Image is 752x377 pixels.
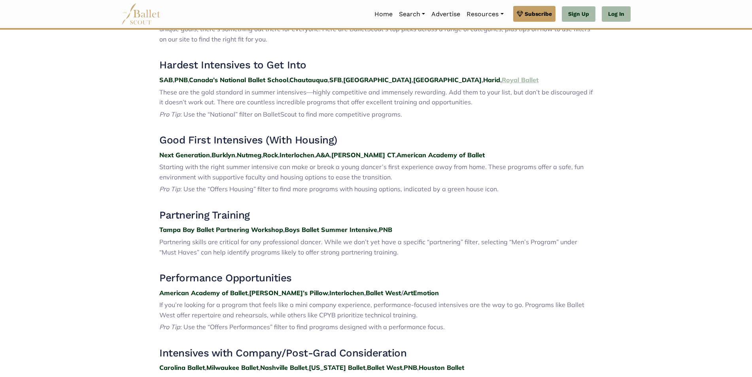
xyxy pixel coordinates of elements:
strong: A&A [316,151,330,159]
span: These are the gold standard in summer intensives—highly competitive and immensely rewarding. Add ... [159,88,593,106]
span: Pro Tip [159,110,180,118]
strong: , [328,76,329,84]
a: Burklyn [212,151,235,159]
a: SAB [159,76,173,84]
a: ArtEmotion [403,289,439,297]
strong: , [235,151,237,159]
span: Pro Tip [159,323,180,331]
strong: , [417,364,419,371]
a: Milwaukee Ballet [206,364,259,371]
a: Boys Ballet Summer Intensive [285,226,377,234]
strong: , [248,289,249,297]
a: [GEOGRAPHIC_DATA] [343,76,412,84]
strong: , [364,289,366,297]
strong: , [188,76,189,84]
strong: Interlochen [280,151,314,159]
img: gem.svg [517,9,523,18]
strong: , [261,151,263,159]
a: SFB [329,76,342,84]
a: Canada’s National Ballet School [189,76,288,84]
a: Next Generation [159,151,210,159]
strong: , [342,76,343,84]
a: American Academy of Ballet [159,289,248,297]
a: Home [371,6,396,23]
a: Tampa Bay Ballet Partnering Workshop [159,226,283,234]
a: Resources [463,6,506,23]
span: Pro Tip [159,185,180,193]
span: Starting with the right summer intensive can make or break a young dancer’s first experience away... [159,163,584,181]
strong: [PERSON_NAME]’s Pillow [249,289,328,297]
a: PNB [404,364,417,371]
span: : Use the “Offers Housing” filter to find more programs with housing options, indicated by a gree... [180,185,499,193]
a: PNB [379,226,392,234]
a: PNB [174,76,188,84]
a: American Academy of Ballet [397,151,485,159]
strong: , [365,364,367,371]
a: Royal Ballet [502,76,538,84]
strong: , [412,76,413,84]
a: Ballet West [367,364,402,371]
a: Carolina Ballet [159,364,205,371]
a: Chautauqua [289,76,328,84]
h3: Hardest Intensives to Get Into [159,58,593,72]
strong: , [288,76,289,84]
strong: , [482,76,483,84]
a: Sign Up [562,6,595,22]
h3: Performance Opportunities [159,271,593,285]
a: Houston Ballet [419,364,464,371]
h3: Good First Intensives (With Housing) [159,134,593,147]
span: Subscribe [525,9,552,18]
strong: , [278,151,280,159]
strong: , [307,364,309,371]
a: [GEOGRAPHIC_DATA] [413,76,482,84]
a: Interlochen [329,289,364,297]
strong: , [395,151,397,159]
a: Rock [263,151,278,159]
a: Subscribe [513,6,555,22]
a: Nutmeg [237,151,261,159]
span: Summer intensives are a vital part of any dancer’s growth, offering opportunities to refine techn... [159,5,590,43]
span: : Use the “National” filter on BalletScout to find more competitive programs. [180,110,402,118]
strong: , [377,226,379,234]
a: Search [396,6,428,23]
a: Ballet West [366,289,401,297]
strong: , [283,226,285,234]
a: Nashville Ballet [260,364,307,371]
h3: Partnering Training [159,209,593,222]
strong: , [173,76,174,84]
a: [PERSON_NAME] CT [331,151,395,159]
strong: , [500,76,502,84]
strong: , [205,364,206,371]
strong: / [401,289,403,297]
a: Advertise [428,6,463,23]
strong: [US_STATE] Ballet [309,364,365,371]
a: Harid [483,76,500,84]
strong: , [402,364,404,371]
strong: , [210,151,212,159]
